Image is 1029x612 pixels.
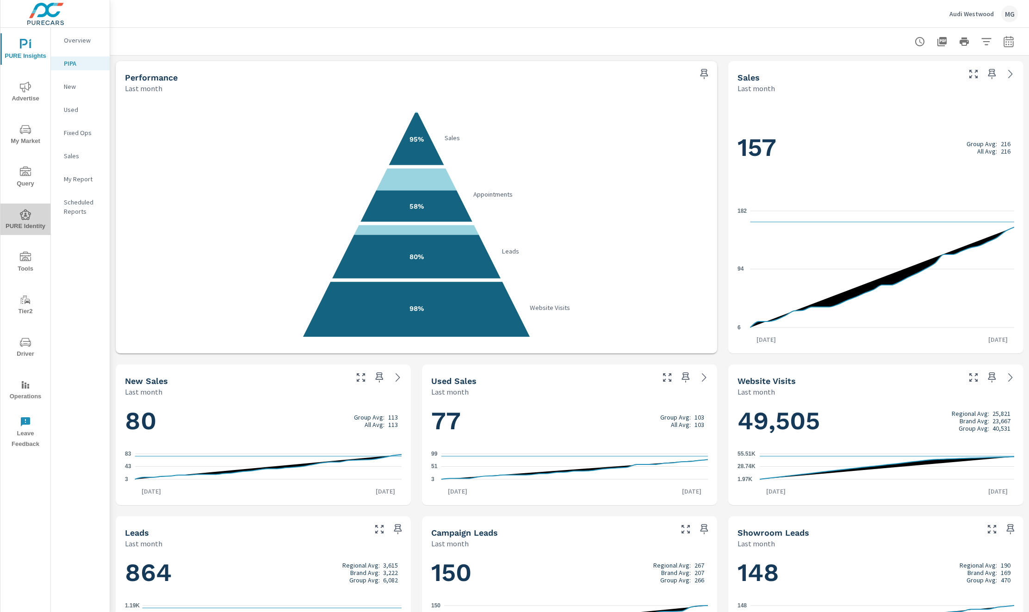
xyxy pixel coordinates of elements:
[353,370,368,385] button: Make Fullscreen
[125,463,131,470] text: 43
[949,10,994,18] p: Audi Westwood
[959,425,989,432] p: Group Avg:
[409,135,424,143] text: 95%
[3,167,48,189] span: Query
[64,151,102,161] p: Sales
[982,335,1014,344] p: [DATE]
[985,522,999,537] button: Make Fullscreen
[738,602,747,609] text: 148
[125,386,162,397] p: Last month
[431,405,708,437] h1: 77
[383,569,398,576] p: 3,222
[125,528,149,538] h5: Leads
[738,83,775,94] p: Last month
[697,522,712,537] span: Save this to your personalized report
[738,538,775,549] p: Last month
[977,148,997,155] p: All Avg:
[671,421,691,428] p: All Avg:
[3,379,48,402] span: Operations
[977,32,996,51] button: Apply Filters
[694,414,704,421] p: 103
[125,451,131,457] text: 83
[354,414,384,421] p: Group Avg:
[985,370,999,385] span: Save this to your personalized report
[992,425,1010,432] p: 40,531
[966,67,981,81] button: Make Fullscreen
[125,405,402,437] h1: 80
[3,416,48,450] span: Leave Feedback
[431,476,434,482] text: 3
[1003,370,1018,385] a: See more details in report
[125,376,168,386] h5: New Sales
[383,576,398,584] p: 6,082
[992,417,1010,425] p: 23,667
[960,417,989,425] p: Brand Avg:
[750,335,782,344] p: [DATE]
[985,67,999,81] span: Save this to your personalized report
[388,414,398,421] p: 113
[125,557,402,588] h1: 864
[502,247,519,255] text: Leads
[1003,522,1018,537] span: Save this to your personalized report
[3,337,48,359] span: Driver
[694,576,704,584] p: 266
[933,32,951,51] button: "Export Report to PDF"
[391,370,405,385] a: See more details in report
[51,33,110,47] div: Overview
[3,81,48,104] span: Advertise
[966,370,981,385] button: Make Fullscreen
[64,105,102,114] p: Used
[3,39,48,62] span: PURE Insights
[431,464,438,470] text: 51
[64,128,102,137] p: Fixed Ops
[51,126,110,140] div: Fixed Ops
[349,576,380,584] p: Group Avg:
[738,405,1014,437] h1: 49,505
[342,562,380,569] p: Regional Avg:
[3,209,48,232] span: PURE Identity
[3,124,48,147] span: My Market
[431,602,440,609] text: 150
[441,487,474,496] p: [DATE]
[738,557,1014,588] h1: 148
[660,414,691,421] p: Group Avg:
[653,562,691,569] p: Regional Avg:
[738,132,1014,163] h1: 157
[64,198,102,216] p: Scheduled Reports
[738,528,809,538] h5: Showroom Leads
[51,149,110,163] div: Sales
[738,324,741,331] text: 6
[51,80,110,93] div: New
[697,370,712,385] a: See more details in report
[992,410,1010,417] p: 25,821
[3,294,48,317] span: Tier2
[738,208,747,214] text: 182
[1001,569,1010,576] p: 169
[982,487,1014,496] p: [DATE]
[694,421,704,428] p: 103
[660,370,675,385] button: Make Fullscreen
[51,56,110,70] div: PIPA
[388,421,398,428] p: 113
[738,73,760,82] h5: Sales
[409,202,424,210] text: 58%
[738,464,756,470] text: 28.74K
[967,140,997,148] p: Group Avg:
[738,476,752,482] text: 1.97K
[64,174,102,184] p: My Report
[51,195,110,218] div: Scheduled Reports
[676,487,708,496] p: [DATE]
[661,569,691,576] p: Brand Avg:
[697,67,712,81] span: Save this to your personalized report
[135,487,167,496] p: [DATE]
[125,538,162,549] p: Last month
[125,83,162,94] p: Last month
[431,528,498,538] h5: Campaign Leads
[960,562,997,569] p: Regional Avg:
[530,303,570,312] text: Website Visits
[391,522,405,537] span: Save this to your personalized report
[0,28,50,453] div: nav menu
[473,190,513,198] text: Appointments
[1003,67,1018,81] a: See more details in report
[431,538,469,549] p: Last month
